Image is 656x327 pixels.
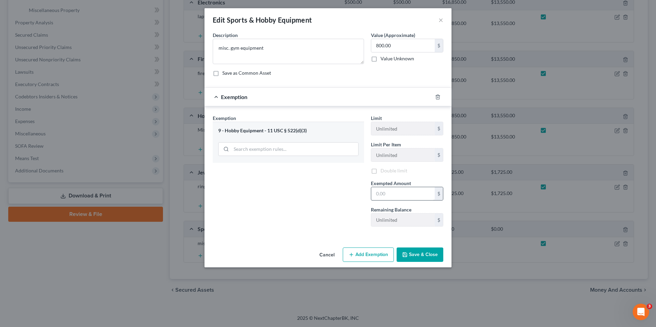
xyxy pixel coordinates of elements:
div: $ [435,214,443,227]
label: Double limit [380,167,407,174]
button: Cancel [314,248,340,262]
input: 0.00 [371,39,435,52]
button: × [438,16,443,24]
span: Exempted Amount [371,180,411,186]
span: Exemption [213,115,236,121]
label: Save as Common Asset [222,70,271,76]
label: Limit Per Item [371,141,401,148]
label: Value Unknown [380,55,414,62]
span: Exemption [221,94,247,100]
div: 9 - Hobby Equipment - 11 USC § 522(d)(3) [218,128,359,134]
label: Value (Approximate) [371,32,415,39]
input: -- [371,214,435,227]
div: Edit Sports & Hobby Equipment [213,15,312,25]
div: $ [435,122,443,135]
span: 3 [647,304,652,309]
button: Save & Close [397,247,443,262]
label: Remaining Balance [371,206,411,213]
iframe: Intercom live chat [633,304,649,320]
span: Description [213,32,238,38]
div: $ [435,187,443,200]
span: Limit [371,115,382,121]
input: -- [371,122,435,135]
button: Add Exemption [343,247,394,262]
input: Search exemption rules... [231,143,358,156]
input: -- [371,148,435,161]
div: $ [435,39,443,52]
div: $ [435,148,443,161]
input: 0.00 [371,187,435,200]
